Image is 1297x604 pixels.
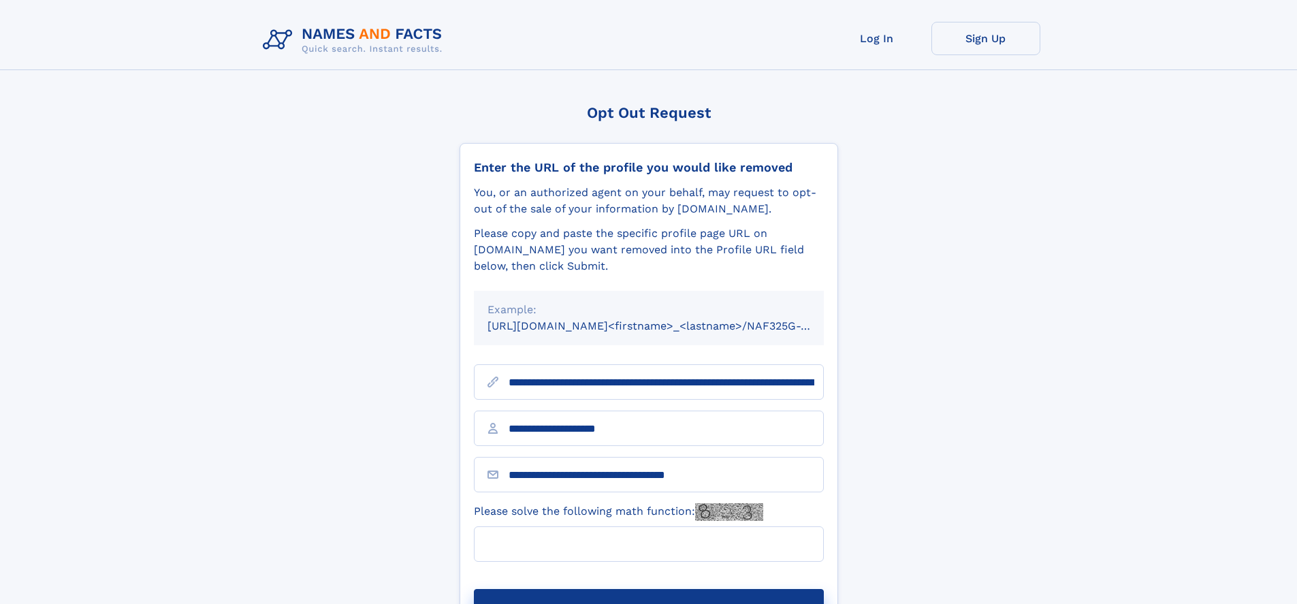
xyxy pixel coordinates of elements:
div: Enter the URL of the profile you would like removed [474,160,824,175]
div: Opt Out Request [460,104,838,121]
label: Please solve the following math function: [474,503,763,521]
div: Example: [487,302,810,318]
small: [URL][DOMAIN_NAME]<firstname>_<lastname>/NAF325G-xxxxxxxx [487,319,850,332]
div: Please copy and paste the specific profile page URL on [DOMAIN_NAME] you want removed into the Pr... [474,225,824,274]
div: You, or an authorized agent on your behalf, may request to opt-out of the sale of your informatio... [474,185,824,217]
a: Log In [822,22,931,55]
img: Logo Names and Facts [257,22,453,59]
a: Sign Up [931,22,1040,55]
